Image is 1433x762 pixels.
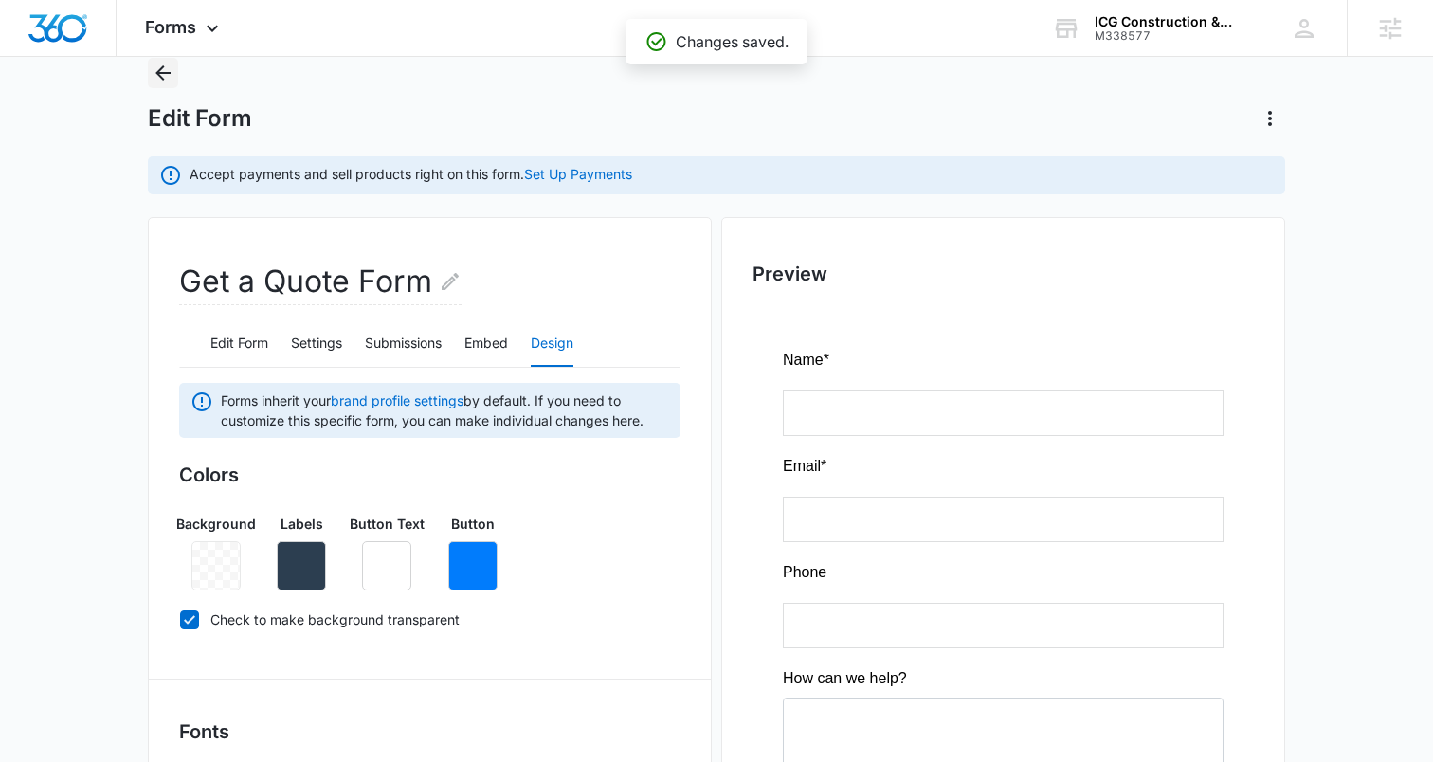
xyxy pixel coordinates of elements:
[448,541,498,590] button: Remove
[190,164,632,184] p: Accept payments and sell products right on this form.
[281,514,323,534] p: Labels
[676,30,789,53] p: Changes saved.
[148,104,252,133] h1: Edit Form
[362,541,411,590] button: Remove
[19,510,76,533] label: Option 2
[524,166,632,182] a: Set Up Payments
[148,58,178,88] button: Back
[331,392,463,408] a: brand profile settings
[439,259,462,304] button: Edit Form Name
[531,321,573,367] button: Design
[1095,29,1233,43] div: account id
[464,321,508,367] button: Embed
[1095,14,1233,29] div: account name
[221,390,669,430] span: Forms inherit your by default. If you need to customize this specific form, you can make individu...
[145,17,196,37] span: Forms
[179,461,680,489] h3: Colors
[19,480,76,502] label: Option 3
[451,514,495,534] p: Button
[19,540,122,563] label: General Inquiry
[277,541,326,590] button: Remove
[210,321,268,367] button: Edit Form
[365,321,442,367] button: Submissions
[1255,103,1285,134] button: Actions
[179,259,462,305] h2: Get a Quote Form
[350,514,425,534] p: Button Text
[179,717,680,746] h3: Fonts
[291,321,342,367] button: Settings
[179,609,680,629] label: Check to make background transparent
[191,706,249,722] span: Submit
[753,260,1254,288] h2: Preview
[176,514,256,534] p: Background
